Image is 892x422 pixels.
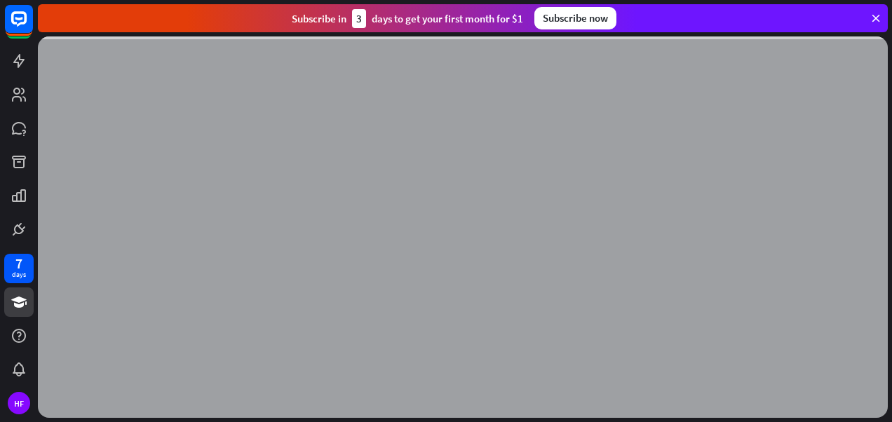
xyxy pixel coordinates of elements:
a: 7 days [4,254,34,283]
div: 3 [352,9,366,28]
div: days [12,270,26,280]
div: Subscribe now [534,7,616,29]
div: 7 [15,257,22,270]
div: HF [8,392,30,414]
div: Subscribe in days to get your first month for $1 [292,9,523,28]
